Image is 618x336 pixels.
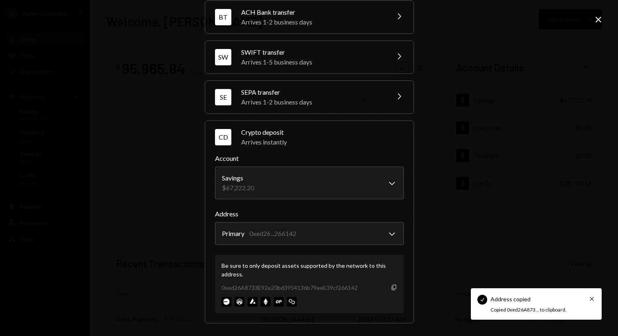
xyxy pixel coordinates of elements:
[241,47,384,57] div: SWIFT transfer
[241,17,384,27] div: Arrives 1-2 business days
[261,297,271,307] img: ethereum-mainnet
[274,297,284,307] img: optimism-mainnet
[205,81,414,113] button: SESEPA transferArrives 1-2 business days
[215,154,404,163] label: Account
[222,283,358,292] div: 0xed26A8733E92e20bd3954136b79eeE39cf266142
[490,307,577,314] div: Copied 0xed26A873... to clipboard.
[215,49,231,65] div: SW
[215,129,231,145] div: CD
[248,297,257,307] img: avalanche-mainnet
[241,7,384,17] div: ACH Bank transfer
[222,261,397,278] div: Be sure to only deposit assets supported by the network to this address.
[241,87,384,97] div: SEPA transfer
[222,297,231,307] img: base-mainnet
[241,97,384,107] div: Arrives 1-2 business days
[241,57,384,67] div: Arrives 1-5 business days
[287,297,297,307] img: polygon-mainnet
[205,1,414,33] button: BTACH Bank transferArrives 1-2 business days
[235,297,244,307] img: arbitrum-mainnet
[215,209,404,219] label: Address
[215,154,404,313] div: CDCrypto depositArrives instantly
[241,127,404,137] div: Crypto deposit
[215,222,404,245] button: Address
[490,295,531,303] div: Address copied
[241,137,404,147] div: Arrives instantly
[205,121,414,154] button: CDCrypto depositArrives instantly
[215,9,231,25] div: BT
[215,89,231,105] div: SE
[249,229,296,238] div: 0xed26...266142
[205,41,414,73] button: SWSWIFT transferArrives 1-5 business days
[215,167,404,199] button: Account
